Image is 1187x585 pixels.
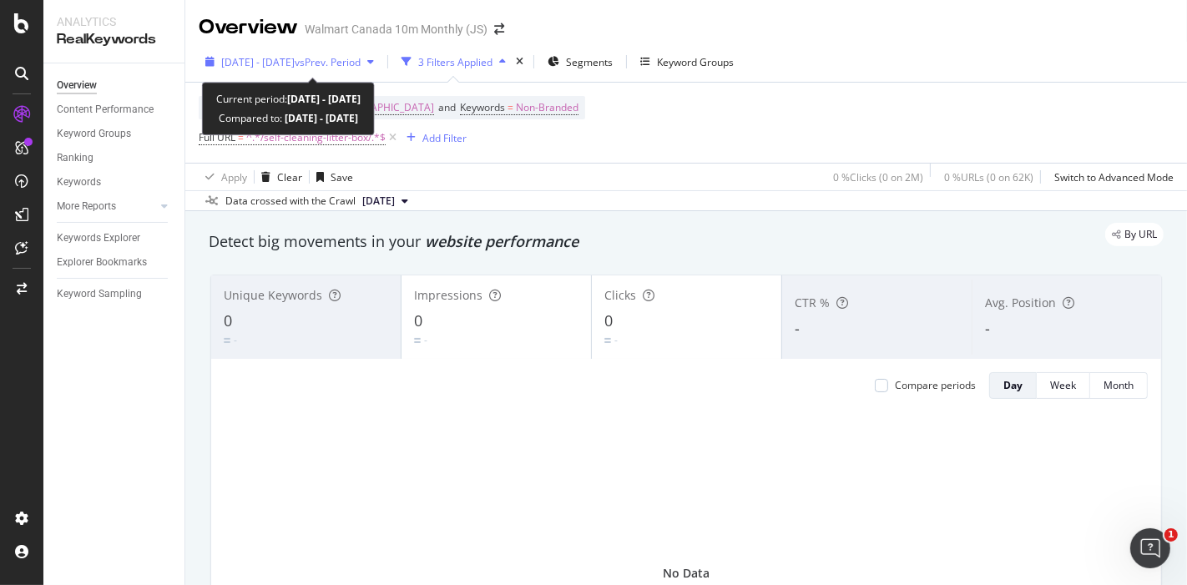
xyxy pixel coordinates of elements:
[513,53,527,70] div: times
[1048,164,1174,190] button: Switch to Advanced Mode
[1090,372,1148,399] button: Month
[57,285,142,303] div: Keyword Sampling
[541,48,619,75] button: Segments
[1124,229,1157,240] span: By URL
[57,254,173,271] a: Explorer Bookmarks
[225,194,356,209] div: Data crossed with the Crawl
[57,285,173,303] a: Keyword Sampling
[989,372,1037,399] button: Day
[57,149,93,167] div: Ranking
[287,92,361,106] b: [DATE] - [DATE]
[604,310,613,330] span: 0
[277,170,302,184] div: Clear
[224,310,232,330] span: 0
[199,130,235,144] span: Full URL
[356,191,415,211] button: [DATE]
[199,164,247,190] button: Apply
[331,170,353,184] div: Save
[400,128,467,148] button: Add Filter
[57,13,171,30] div: Analytics
[57,174,101,191] div: Keywords
[224,338,230,343] img: Equal
[414,338,421,343] img: Equal
[362,194,395,209] span: 2025 Sep. 5th
[663,565,710,582] div: No Data
[310,164,353,190] button: Save
[414,310,422,330] span: 0
[221,55,295,69] span: [DATE] - [DATE]
[657,55,734,69] div: Keyword Groups
[199,13,298,42] div: Overview
[604,287,636,303] span: Clicks
[1003,378,1023,392] div: Day
[424,333,427,347] div: -
[199,48,381,75] button: [DATE] - [DATE]vsPrev. Period
[57,174,173,191] a: Keywords
[1050,378,1076,392] div: Week
[833,170,923,184] div: 0 % Clicks ( 0 on 2M )
[219,108,358,128] div: Compared to:
[795,318,800,338] span: -
[57,229,173,247] a: Keywords Explorer
[418,55,492,69] div: 3 Filters Applied
[634,48,740,75] button: Keyword Groups
[494,23,504,35] div: arrow-right-arrow-left
[604,338,611,343] img: Equal
[460,100,505,114] span: Keywords
[1104,378,1134,392] div: Month
[1054,170,1174,184] div: Switch to Advanced Mode
[216,89,361,108] div: Current period:
[238,130,244,144] span: =
[795,295,830,310] span: CTR %
[57,198,116,215] div: More Reports
[516,96,578,119] span: Non-Branded
[895,378,976,392] div: Compare periods
[57,229,140,247] div: Keywords Explorer
[57,77,173,94] a: Overview
[221,170,247,184] div: Apply
[305,21,487,38] div: Walmart Canada 10m Monthly (JS)
[985,295,1056,310] span: Avg. Position
[234,333,237,347] div: -
[614,333,618,347] div: -
[246,126,386,149] span: ^.*/self-cleaning-litter-box/.*$
[57,254,147,271] div: Explorer Bookmarks
[1164,528,1178,542] span: 1
[57,125,173,143] a: Keyword Groups
[422,131,467,145] div: Add Filter
[985,318,990,338] span: -
[566,55,613,69] span: Segments
[944,170,1033,184] div: 0 % URLs ( 0 on 62K )
[282,111,358,125] b: [DATE] - [DATE]
[57,77,97,94] div: Overview
[395,48,513,75] button: 3 Filters Applied
[414,287,482,303] span: Impressions
[57,125,131,143] div: Keyword Groups
[1105,223,1164,246] div: legacy label
[295,55,361,69] span: vs Prev. Period
[1037,372,1090,399] button: Week
[1130,528,1170,568] iframe: Intercom live chat
[57,101,154,119] div: Content Performance
[508,100,513,114] span: =
[255,164,302,190] button: Clear
[333,96,434,119] span: [GEOGRAPHIC_DATA]
[438,100,456,114] span: and
[57,101,173,119] a: Content Performance
[57,198,156,215] a: More Reports
[224,287,322,303] span: Unique Keywords
[57,30,171,49] div: RealKeywords
[57,149,173,167] a: Ranking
